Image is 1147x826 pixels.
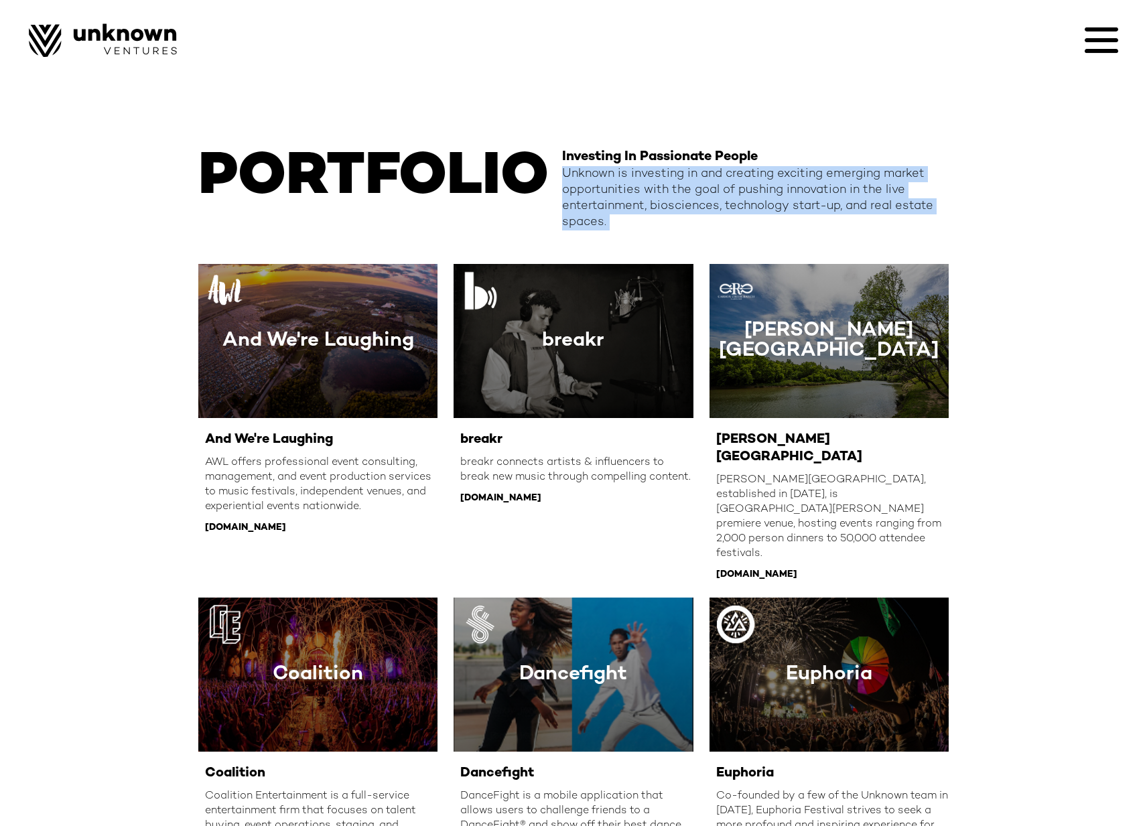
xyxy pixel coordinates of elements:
[205,521,437,535] div: [DOMAIN_NAME]
[460,456,693,485] div: breakr connects artists & influencers to break new music through compelling content.
[205,456,437,514] div: AWL offers professional event consulting, management, and event production services to music fest...
[454,264,693,505] a: breakrbreakrbreakr connects artists & influencers to break new music through compelling content.[...
[562,150,758,164] strong: Investing In Passionate People
[719,321,939,361] div: [PERSON_NAME][GEOGRAPHIC_DATA]
[222,331,414,351] div: And We're Laughing
[786,665,872,685] div: Euphoria
[716,473,949,561] div: [PERSON_NAME][GEOGRAPHIC_DATA], established in [DATE], is [GEOGRAPHIC_DATA][PERSON_NAME] premiere...
[519,665,627,685] div: Dancefight
[716,431,949,466] div: [PERSON_NAME][GEOGRAPHIC_DATA]
[198,264,437,535] a: And We're LaughingAnd We're LaughingAWL offers professional event consulting, management, and eve...
[205,765,437,782] div: Coalition
[716,765,949,782] div: Euphoria
[460,765,693,782] div: Dancefight
[460,431,693,449] div: breakr
[460,492,693,505] div: [DOMAIN_NAME]
[716,568,949,581] div: [DOMAIN_NAME]
[562,166,949,230] div: Unknown is investing in and creating exciting emerging market opportunities with the goal of push...
[29,23,177,57] img: Image of Unknown Ventures Logo.
[205,431,437,449] div: And We're Laughing
[273,665,363,685] div: Coalition
[710,264,949,581] a: [PERSON_NAME][GEOGRAPHIC_DATA][PERSON_NAME][GEOGRAPHIC_DATA][PERSON_NAME][GEOGRAPHIC_DATA], estab...
[542,331,604,351] div: breakr
[198,149,549,230] h1: PORTFOLIO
